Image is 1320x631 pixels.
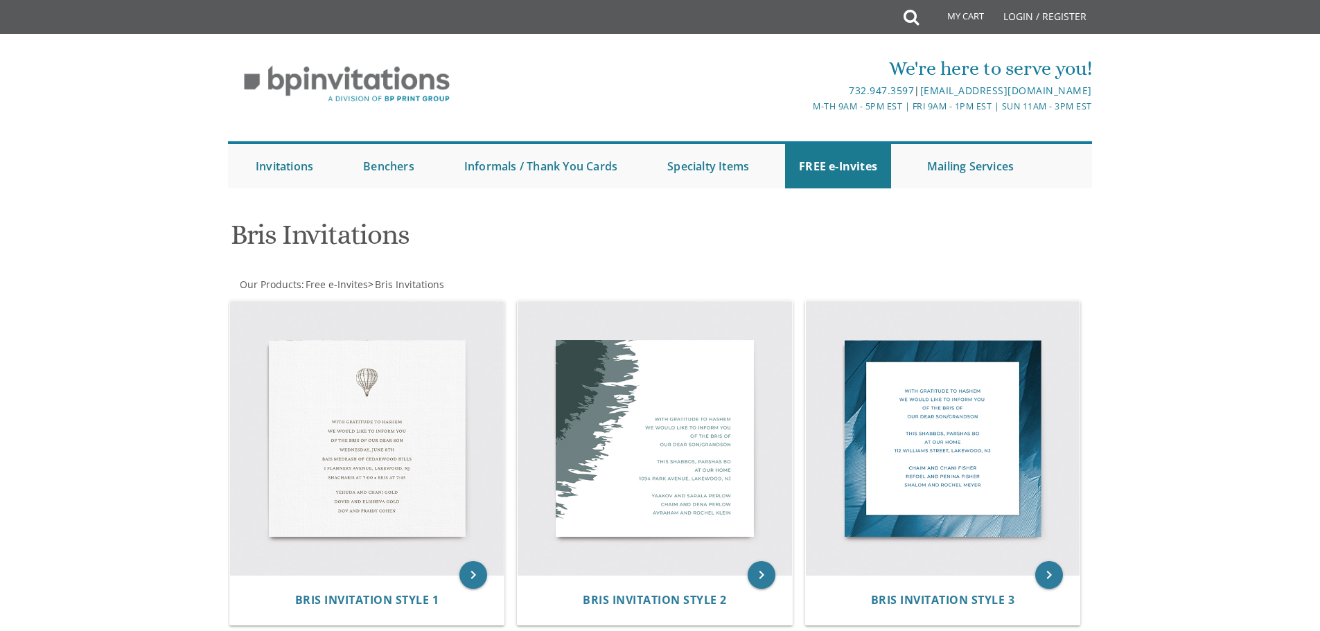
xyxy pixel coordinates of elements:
[368,278,444,291] span: >
[459,561,487,589] a: keyboard_arrow_right
[230,301,504,576] img: Bris Invitation Style 1
[913,144,1028,188] a: Mailing Services
[349,144,428,188] a: Benchers
[450,144,631,188] a: Informals / Thank You Cards
[295,592,439,607] span: Bris Invitation Style 1
[871,594,1015,607] a: Bris Invitation Style 3
[228,55,466,113] img: BP Invitation Loft
[517,82,1092,99] div: |
[1035,561,1063,589] a: keyboard_arrow_right
[238,278,301,291] a: Our Products
[583,592,727,607] span: Bris Invitation Style 2
[517,55,1092,82] div: We're here to serve you!
[785,144,891,188] a: FREE e-Invites
[242,144,327,188] a: Invitations
[306,278,368,291] span: Free e-Invites
[806,301,1080,576] img: Bris Invitation Style 3
[583,594,727,607] a: Bris Invitation Style 2
[375,278,444,291] span: Bris Invitations
[517,99,1092,114] div: M-Th 9am - 5pm EST | Fri 9am - 1pm EST | Sun 11am - 3pm EST
[518,301,792,576] img: Bris Invitation Style 2
[917,1,994,36] a: My Cart
[748,561,775,589] a: keyboard_arrow_right
[920,84,1092,97] a: [EMAIL_ADDRESS][DOMAIN_NAME]
[228,278,660,292] div: :
[871,592,1015,607] span: Bris Invitation Style 3
[653,144,763,188] a: Specialty Items
[295,594,439,607] a: Bris Invitation Style 1
[849,84,914,97] a: 732.947.3597
[373,278,444,291] a: Bris Invitations
[231,220,796,260] h1: Bris Invitations
[304,278,368,291] a: Free e-Invites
